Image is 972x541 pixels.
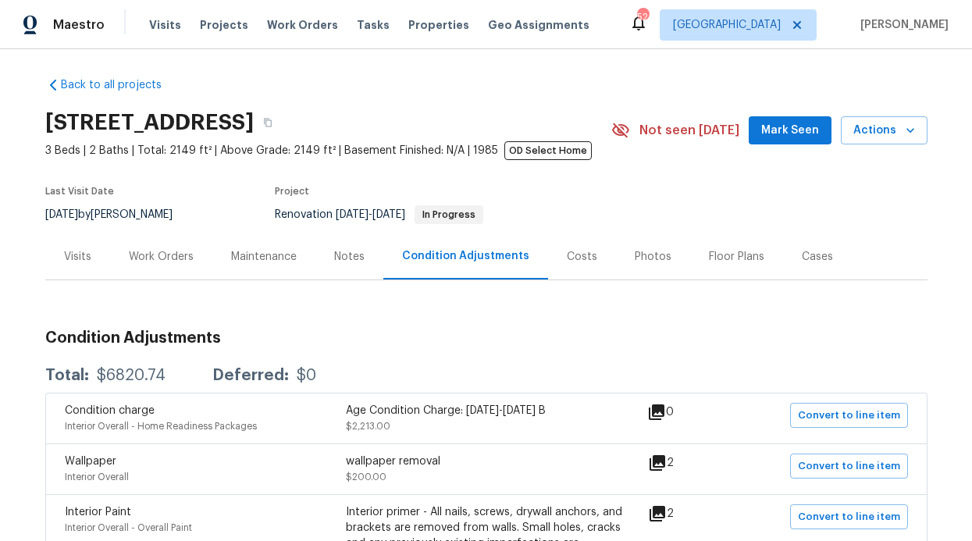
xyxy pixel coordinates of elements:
[267,17,338,33] span: Work Orders
[790,403,908,428] button: Convert to line item
[637,9,648,25] div: 52
[346,403,627,418] div: Age Condition Charge: [DATE]-[DATE] B
[45,187,114,196] span: Last Visit Date
[648,454,724,472] div: 2
[45,77,195,93] a: Back to all projects
[648,504,724,523] div: 2
[749,116,831,145] button: Mark Seen
[334,249,365,265] div: Notes
[761,121,819,141] span: Mark Seen
[149,17,181,33] span: Visits
[65,507,131,518] span: Interior Paint
[65,472,129,482] span: Interior Overall
[231,249,297,265] div: Maintenance
[790,504,908,529] button: Convert to line item
[635,249,671,265] div: Photos
[639,123,739,138] span: Not seen [DATE]
[45,209,78,220] span: [DATE]
[798,508,900,526] span: Convert to line item
[357,20,390,30] span: Tasks
[65,523,192,532] span: Interior Overall - Overall Paint
[45,368,89,383] div: Total:
[416,210,482,219] span: In Progress
[647,403,724,422] div: 0
[65,405,155,416] span: Condition charge
[275,187,309,196] span: Project
[65,422,257,431] span: Interior Overall - Home Readiness Packages
[336,209,369,220] span: [DATE]
[53,17,105,33] span: Maestro
[346,454,627,469] div: wallpaper removal
[673,17,781,33] span: [GEOGRAPHIC_DATA]
[488,17,589,33] span: Geo Assignments
[200,17,248,33] span: Projects
[129,249,194,265] div: Work Orders
[254,109,282,137] button: Copy Address
[212,368,289,383] div: Deferred:
[275,209,483,220] span: Renovation
[45,330,927,346] h3: Condition Adjustments
[504,141,592,160] span: OD Select Home
[45,115,254,130] h2: [STREET_ADDRESS]
[567,249,597,265] div: Costs
[402,248,529,264] div: Condition Adjustments
[297,368,316,383] div: $0
[841,116,927,145] button: Actions
[372,209,405,220] span: [DATE]
[336,209,405,220] span: -
[709,249,764,265] div: Floor Plans
[798,407,900,425] span: Convert to line item
[65,456,116,467] span: Wallpaper
[64,249,91,265] div: Visits
[346,422,390,431] span: $2,213.00
[854,17,949,33] span: [PERSON_NAME]
[97,368,166,383] div: $6820.74
[790,454,908,479] button: Convert to line item
[346,472,386,482] span: $200.00
[798,457,900,475] span: Convert to line item
[802,249,833,265] div: Cases
[408,17,469,33] span: Properties
[45,205,191,224] div: by [PERSON_NAME]
[853,121,915,141] span: Actions
[45,143,611,158] span: 3 Beds | 2 Baths | Total: 2149 ft² | Above Grade: 2149 ft² | Basement Finished: N/A | 1985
